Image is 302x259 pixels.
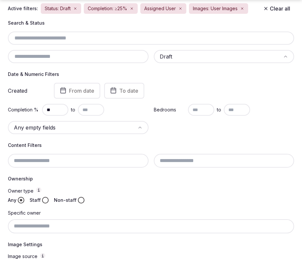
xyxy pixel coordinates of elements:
[8,106,39,113] label: Completion %
[71,106,75,113] span: to
[8,142,294,149] h4: Content Filters
[217,106,221,113] span: to
[30,197,41,203] label: Staff
[8,88,45,93] label: Created
[8,20,294,26] h4: Search & Status
[69,87,94,94] span: From date
[36,187,41,193] button: Owner type
[154,106,185,113] label: Bedrooms
[8,197,16,203] label: Any
[104,83,144,99] button: To date
[8,241,294,248] h4: Image Settings
[45,5,71,12] span: Status: Draft
[54,197,77,203] label: Non-staff
[193,5,238,12] span: Images: User Images
[54,83,100,99] button: From date
[8,176,294,182] h4: Ownership
[144,5,176,12] span: Assigned User
[8,71,294,78] h4: Date & Numeric Filters
[259,3,294,14] button: Clear all
[88,5,127,12] span: Completion: ≥25%
[8,5,38,12] span: Active filters:
[8,187,294,194] label: Owner type
[40,253,45,258] button: Image source
[8,210,41,216] label: Specific owner
[119,87,138,94] span: To date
